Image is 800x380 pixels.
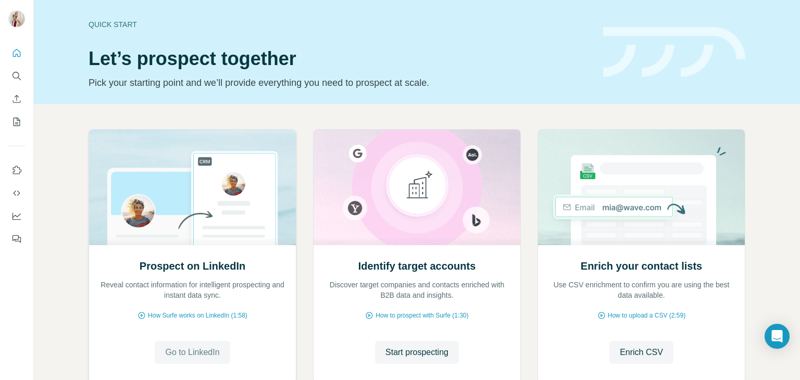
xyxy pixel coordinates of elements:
span: Go to LinkedIn [165,346,219,359]
div: Quick start [89,19,591,30]
button: Start prospecting [375,341,459,364]
button: Quick start [8,44,25,62]
h2: Prospect on LinkedIn [140,259,245,273]
button: My lists [8,112,25,131]
button: Use Surfe on LinkedIn [8,161,25,180]
span: How Surfe works on LinkedIn (1:58) [148,311,247,320]
img: Identify target accounts [313,130,521,245]
div: Open Intercom Messenger [765,324,790,349]
p: Reveal contact information for intelligent prospecting and instant data sync. [99,280,285,300]
span: How to upload a CSV (2:59) [608,311,685,320]
button: Enrich CSV [8,90,25,108]
span: How to prospect with Surfe (1:30) [376,311,468,320]
button: Search [8,67,25,85]
button: Go to LinkedIn [155,341,230,364]
img: Prospect on LinkedIn [89,130,296,245]
p: Use CSV enrichment to confirm you are using the best data available. [548,280,734,300]
h2: Enrich your contact lists [581,259,702,273]
button: Feedback [8,230,25,248]
img: banner [603,27,745,78]
span: Start prospecting [385,346,448,359]
button: Enrich CSV [609,341,673,364]
img: Enrich your contact lists [537,130,745,245]
h1: Let’s prospect together [89,48,591,69]
button: Use Surfe API [8,184,25,202]
h2: Identify target accounts [358,259,476,273]
span: Enrich CSV [620,346,663,359]
button: Dashboard [8,207,25,225]
img: Avatar [8,10,25,27]
p: Discover target companies and contacts enriched with B2B data and insights. [324,280,510,300]
p: Pick your starting point and we’ll provide everything you need to prospect at scale. [89,75,591,90]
